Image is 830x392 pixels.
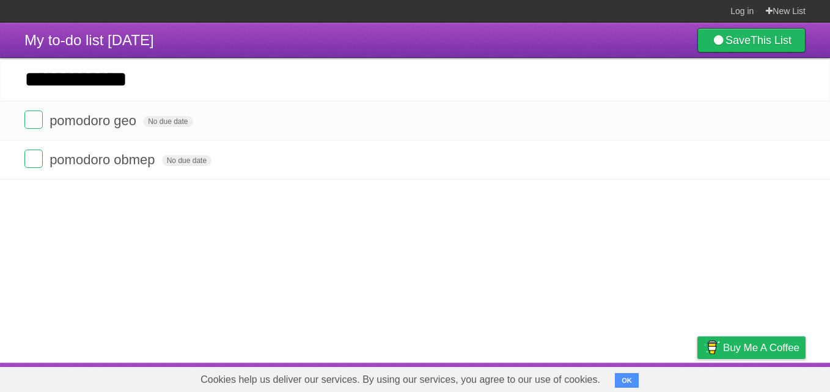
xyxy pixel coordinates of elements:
[640,366,667,389] a: Terms
[188,368,612,392] span: Cookies help us deliver our services. By using our services, you agree to our use of cookies.
[50,152,158,167] span: pomodoro obmep
[535,366,560,389] a: About
[729,366,806,389] a: Suggest a feature
[723,337,799,358] span: Buy me a coffee
[697,336,806,359] a: Buy me a coffee
[50,113,139,128] span: pomodoro geo
[615,373,639,388] button: OK
[681,366,713,389] a: Privacy
[24,32,154,48] span: My to-do list [DATE]
[575,366,625,389] a: Developers
[697,28,806,53] a: SaveThis List
[751,34,791,46] b: This List
[24,150,43,168] label: Done
[703,337,720,358] img: Buy me a coffee
[162,155,211,166] span: No due date
[143,116,193,127] span: No due date
[24,111,43,129] label: Done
